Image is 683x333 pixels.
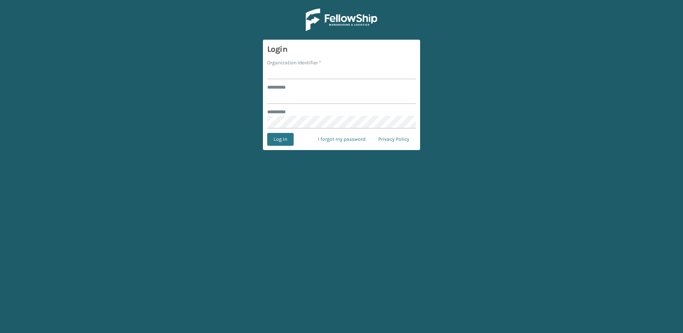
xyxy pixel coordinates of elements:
[267,59,321,66] label: Organization Identifier
[267,44,416,55] h3: Login
[372,133,416,146] a: Privacy Policy
[267,133,294,146] button: Log In
[311,133,372,146] a: I forgot my password
[306,9,377,31] img: Logo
